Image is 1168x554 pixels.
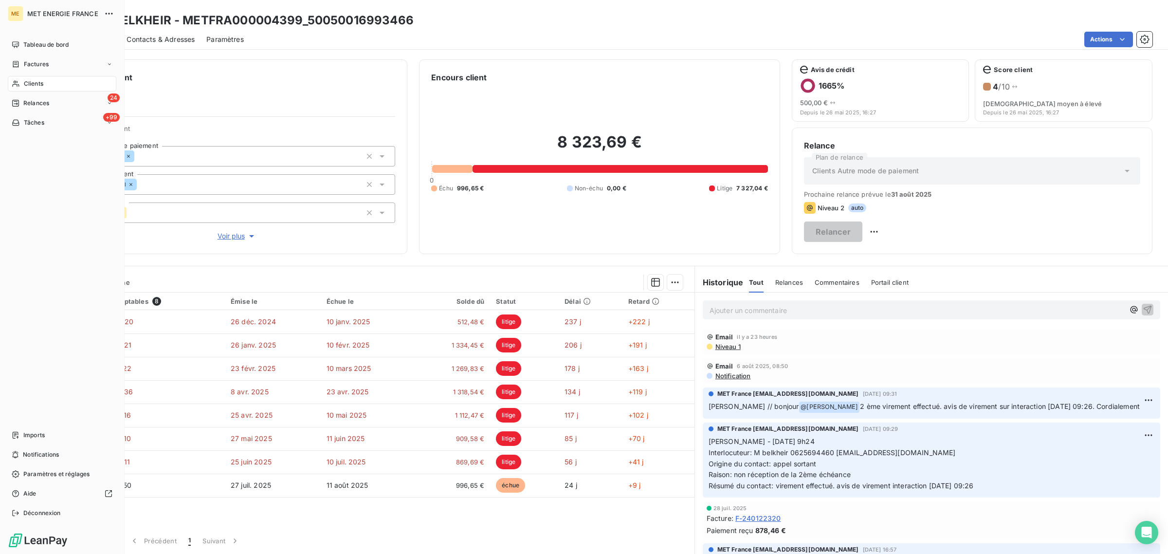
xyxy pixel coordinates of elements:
[496,314,521,329] span: litige
[421,297,484,305] div: Solde dû
[421,457,484,467] span: 869,69 €
[737,334,777,340] span: il y a 23 heures
[496,408,521,423] span: litige
[431,132,767,162] h2: 8 323,69 €
[565,317,581,326] span: 237 j
[714,343,741,351] span: Niveau 1
[421,387,484,397] span: 1 318,54 €
[819,81,845,91] h6: 1665 %
[8,6,23,21] div: ME
[231,364,275,372] span: 23 févr. 2025
[804,222,863,242] button: Relancer
[23,431,45,440] span: Imports
[565,364,580,372] span: 178 j
[818,204,844,212] span: Niveau 2
[327,364,371,372] span: 10 mars 2025
[23,450,59,459] span: Notifications
[430,176,434,184] span: 0
[707,525,753,536] span: Paiement reçu
[709,448,956,457] span: Interlocuteur: M belkheir 0625694460 [EMAIL_ADDRESS][DOMAIN_NAME]
[575,184,603,193] span: Non-échu
[695,277,744,288] h6: Historique
[983,100,1144,108] span: [DEMOGRAPHIC_DATA] moyen à élevé
[8,533,68,548] img: Logo LeanPay
[127,208,134,217] input: Ajouter une valeur
[8,56,116,72] a: Factures
[848,203,867,212] span: auto
[231,341,276,349] span: 26 janv. 2025
[23,99,49,108] span: Relances
[23,40,69,49] span: Tableau de bord
[804,190,1140,198] span: Prochaine relance prévue le
[127,35,195,44] span: Contacts & Adresses
[231,388,269,396] span: 8 avr. 2025
[565,388,580,396] span: 134 j
[736,184,768,193] span: 7 327,04 €
[775,278,803,286] span: Relances
[811,66,855,74] span: Avis de crédit
[628,388,647,396] span: +119 j
[431,72,487,83] h6: Encours client
[863,391,897,397] span: [DATE] 09:31
[8,95,116,111] a: 24Relances
[717,545,859,554] span: MET France [EMAIL_ADDRESS][DOMAIN_NAME]
[496,385,521,399] span: litige
[88,297,219,306] div: Pièces comptables
[983,110,1144,115] span: Depuis le 26 mai 2025, 16:27
[421,410,484,420] span: 1 112,47 €
[27,10,98,18] span: MET ENERGIE FRANCE
[327,434,365,443] span: 11 juin 2025
[715,333,733,341] span: Email
[23,489,36,498] span: Aide
[327,481,368,489] span: 11 août 2025
[103,113,120,122] span: +99
[327,388,369,396] span: 23 avr. 2025
[800,110,961,115] span: Depuis le 26 mai 2025, 16:27
[496,431,521,446] span: litige
[607,184,626,193] span: 0,00 €
[496,455,521,469] span: litige
[1084,32,1133,47] button: Actions
[23,470,90,479] span: Paramètres et réglages
[231,458,272,466] span: 25 juin 2025
[565,458,577,466] span: 56 j
[715,362,733,370] span: Email
[421,480,484,490] span: 996,65 €
[714,372,751,380] span: Notification
[197,531,246,551] button: Suivant
[78,125,395,138] span: Propriétés Client
[628,317,650,326] span: +222 j
[134,152,142,161] input: Ajouter une valeur
[737,363,788,369] span: 6 août 2025, 08:50
[1135,521,1158,544] div: Open Intercom Messenger
[994,66,1033,74] span: Score client
[24,118,44,127] span: Tâches
[327,458,366,466] span: 10 juil. 2025
[628,297,689,305] div: Retard
[188,536,191,546] span: 1
[799,402,859,413] span: @ [PERSON_NAME]
[713,505,747,511] span: 28 juil. 2025
[231,297,315,305] div: Émise le
[59,72,395,83] h6: Informations client
[496,338,521,352] span: litige
[993,82,998,92] span: 4
[421,364,484,373] span: 1 269,83 €
[86,12,414,29] h3: SAS BELKHEIR - METFRA000004399_50050016993466
[152,297,161,306] span: 8
[565,481,577,489] span: 24 j
[717,425,859,433] span: MET France [EMAIL_ADDRESS][DOMAIN_NAME]
[735,513,781,523] span: F-240122320
[717,184,732,193] span: Litige
[421,317,484,327] span: 512,48 €
[860,402,1140,410] span: 2 ème virement effectué. avis de virement sur interaction [DATE] 09:26. Cordialement
[327,317,370,326] span: 10 janv. 2025
[709,402,799,410] span: [PERSON_NAME] // bonjour
[709,470,851,479] span: Raison: non réception de la 2ème échéance
[182,531,197,551] button: 1
[218,231,256,241] span: Voir plus
[565,434,577,443] span: 85 j
[565,297,617,305] div: Délai
[863,547,897,553] span: [DATE] 16:57
[24,60,49,69] span: Factures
